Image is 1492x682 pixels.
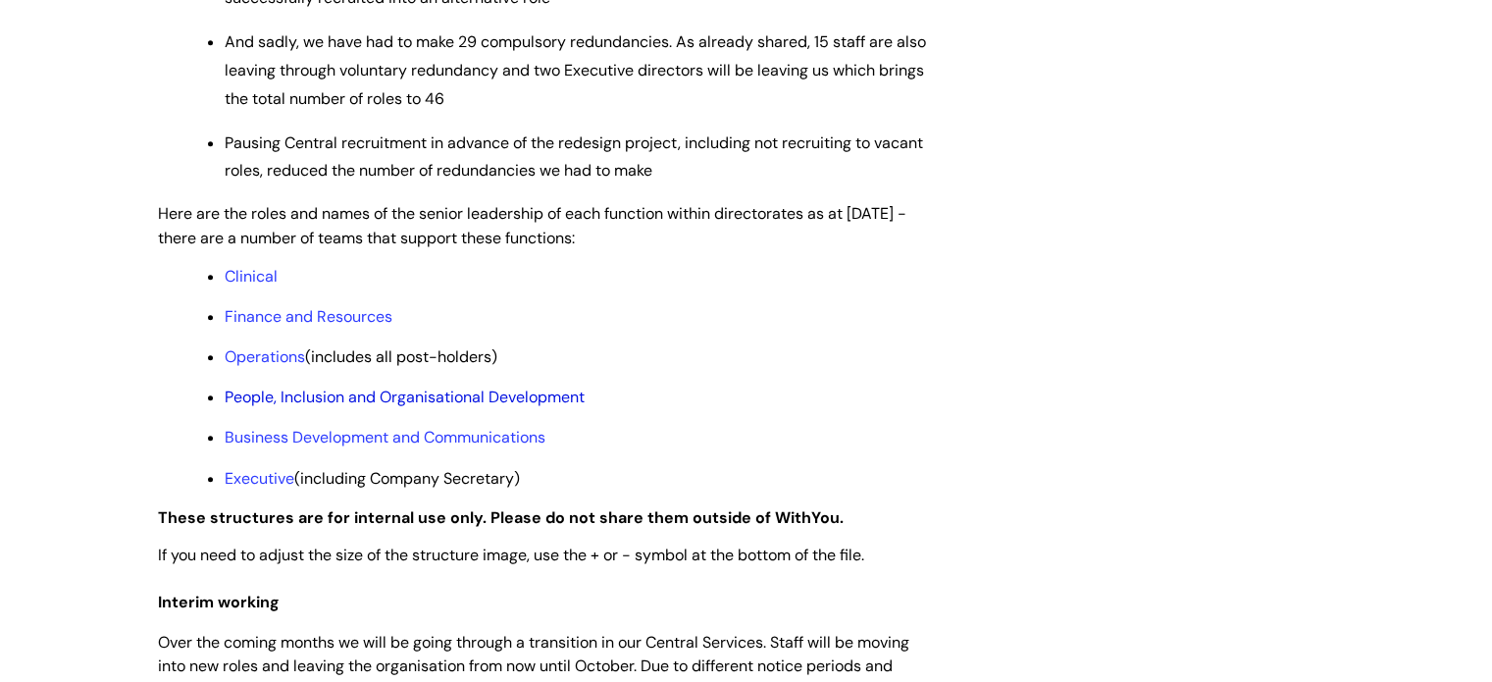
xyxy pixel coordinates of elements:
a: Operations [225,346,305,367]
strong: These structures are for internal use only. Please do not share them outside of WithYou. [158,507,844,528]
a: Finance and Resources [225,306,392,327]
span: Here are the roles and names of the senior leadership of each function within directorates as at ... [158,203,906,248]
span: (includes all post-holders) [225,346,497,367]
p: Pausing Central recruitment in advance of the redesign project, including not recruiting to vacan... [225,130,933,186]
span: (including Company Secretary) [225,468,520,489]
span: If you need to adjust the size of the structure image, use the + or - symbol at the bottom of the... [158,545,864,565]
a: Clinical [225,266,278,287]
a: People, Inclusion and Organisational Development [225,387,585,407]
a: Executive [225,468,294,489]
a: Business Development and Communications [225,427,545,447]
p: And sadly, we have had to make 29 compulsory redundancies. As already shared, 15 staff are also l... [225,28,933,113]
span: Interim working [158,592,280,612]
